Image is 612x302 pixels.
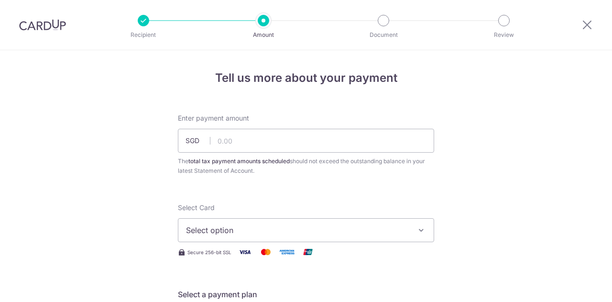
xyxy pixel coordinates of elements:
iframe: Opens a widget where you can find more information [551,273,602,297]
h4: Tell us more about your payment [178,69,434,87]
img: Visa [235,246,254,258]
input: 0.00 [178,129,434,153]
p: Document [348,30,419,40]
b: total tax payment amounts scheduled [188,157,290,165]
span: SGD [186,136,210,145]
p: Amount [228,30,299,40]
p: Review [469,30,539,40]
h5: Select a payment plan [178,289,434,300]
img: CardUp [19,19,66,31]
p: Recipient [108,30,179,40]
span: Secure 256-bit SSL [187,248,231,256]
button: Select option [178,218,434,242]
img: Mastercard [256,246,275,258]
div: The should not exceed the outstanding balance in your latest Statement of Account. [178,157,434,176]
span: Select option [186,224,409,236]
img: American Express [277,246,296,258]
span: Enter payment amount [178,113,249,123]
span: translation missing: en.payables.payment_networks.credit_card.summary.labels.select_card [178,203,215,212]
img: Union Pay [298,246,317,258]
